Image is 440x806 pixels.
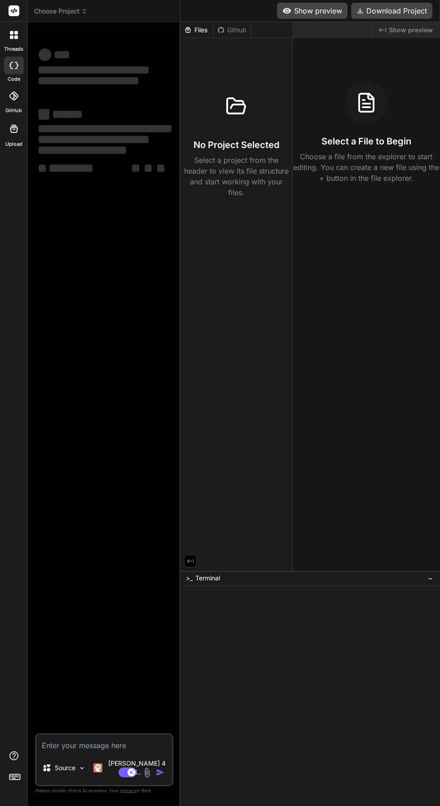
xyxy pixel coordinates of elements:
[120,788,136,793] span: privacy
[186,574,193,583] span: >_
[351,3,432,19] button: Download Project
[39,109,49,120] span: ‌
[39,66,149,74] span: ‌
[49,165,92,172] span: ‌
[34,7,88,16] span: Choose Project
[55,763,75,772] p: Source
[4,45,23,53] label: threads
[93,763,102,772] img: Claude 4 Sonnet
[35,786,173,795] p: Always double-check its answers. Your in Bind
[277,3,348,19] button: Show preview
[5,107,22,114] label: GitHub
[39,125,172,132] span: ‌
[157,165,164,172] span: ‌
[194,139,279,151] h3: No Project Selected
[39,147,126,154] span: ‌
[180,26,213,35] div: Files
[5,140,22,148] label: Upload
[132,165,139,172] span: ‌
[39,165,46,172] span: ‌
[39,77,138,84] span: ‌
[106,759,168,777] p: [PERSON_NAME] 4 S..
[389,26,433,35] span: Show preview
[184,155,289,198] p: Select a project from the header to view its file structure and start working with your files.
[428,574,433,583] span: −
[156,768,165,777] img: icon
[55,51,69,58] span: ‌
[39,48,51,61] span: ‌
[145,165,152,172] span: ‌
[8,75,20,83] label: code
[321,135,411,148] h3: Select a File to Begin
[39,136,149,143] span: ‌
[195,574,220,583] span: Terminal
[53,111,82,118] span: ‌
[142,767,152,778] img: attachment
[214,26,251,35] div: Github
[293,151,440,183] p: Choose a file from the explorer to start editing. You can create a new file using the + button in...
[78,764,86,772] img: Pick Models
[426,571,435,585] button: −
